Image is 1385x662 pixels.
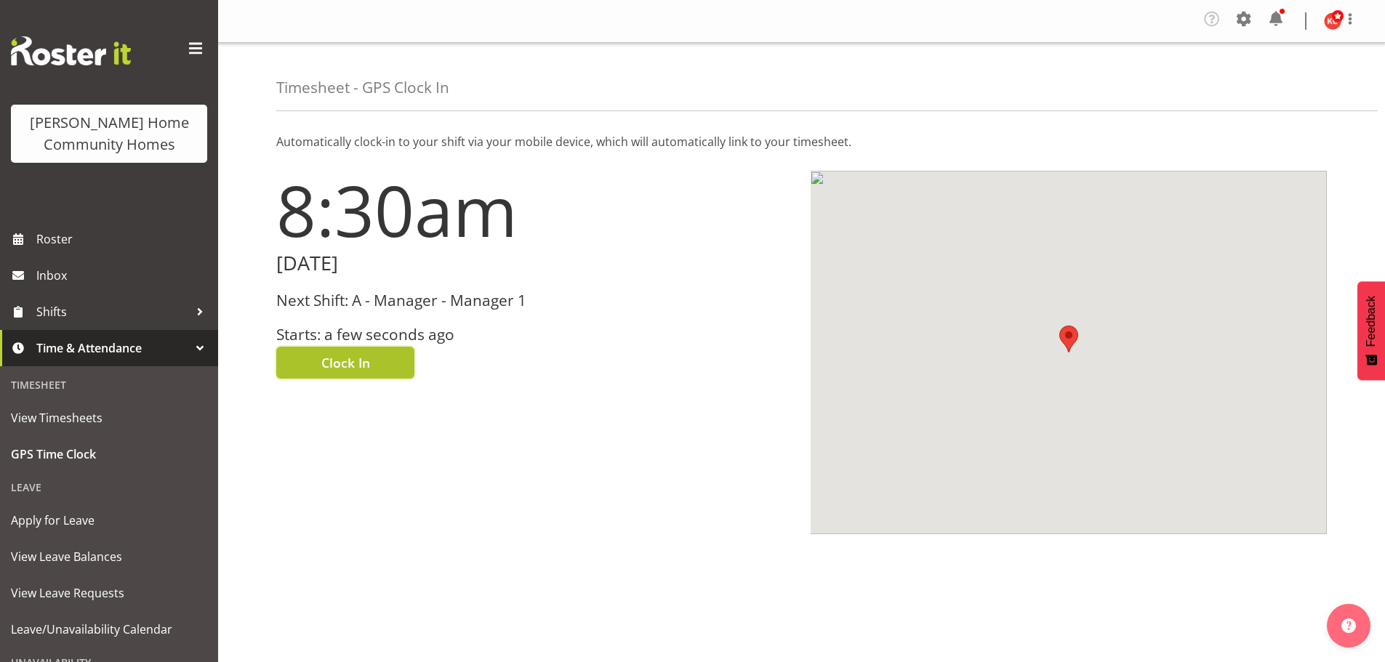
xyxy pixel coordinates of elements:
span: Apply for Leave [11,509,207,531]
span: View Timesheets [11,407,207,429]
p: Automatically clock-in to your shift via your mobile device, which will automatically link to you... [276,133,1327,150]
a: View Leave Balances [4,538,214,575]
span: Roster [36,228,211,250]
span: Shifts [36,301,189,323]
div: [PERSON_NAME] Home Community Homes [25,112,193,156]
span: GPS Time Clock [11,443,207,465]
a: Leave/Unavailability Calendar [4,611,214,647]
h2: [DATE] [276,252,793,275]
a: View Leave Requests [4,575,214,611]
button: Feedback - Show survey [1357,281,1385,380]
span: View Leave Balances [11,546,207,568]
span: Inbox [36,265,211,286]
div: Timesheet [4,370,214,400]
a: Apply for Leave [4,502,214,538]
h4: Timesheet - GPS Clock In [276,79,449,96]
span: Time & Attendance [36,337,189,359]
h3: Next Shift: A - Manager - Manager 1 [276,292,793,309]
span: Leave/Unavailability Calendar [11,618,207,640]
h3: Starts: a few seconds ago [276,326,793,343]
span: Clock In [321,353,370,372]
div: Leave [4,472,214,502]
h1: 8:30am [276,171,793,249]
img: kirsty-crossley8517.jpg [1324,12,1341,30]
img: Rosterit website logo [11,36,131,65]
a: GPS Time Clock [4,436,214,472]
button: Clock In [276,347,414,379]
img: help-xxl-2.png [1341,618,1356,633]
a: View Timesheets [4,400,214,436]
span: View Leave Requests [11,582,207,604]
span: Feedback [1365,296,1378,347]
